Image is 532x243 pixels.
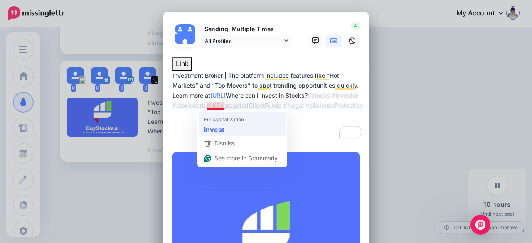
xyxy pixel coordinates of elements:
[351,22,360,30] span: 4
[470,215,490,235] div: Open Intercom Messenger
[172,71,364,110] div: Investment Broker | The platform includes features like “Hot Markets” and “Top Movers” to spot tr...
[172,71,364,140] textarea: To enrich screen reader interactions, please activate Accessibility in Grammarly extension settings
[175,34,195,54] img: user_default_image.png
[201,35,292,47] a: All Profiles
[172,57,192,71] button: Link
[201,25,292,34] p: Sending: Multiple Times
[205,37,282,45] span: All Profiles
[175,24,185,34] img: user_default_image.png
[185,24,195,34] img: user_default_image.png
